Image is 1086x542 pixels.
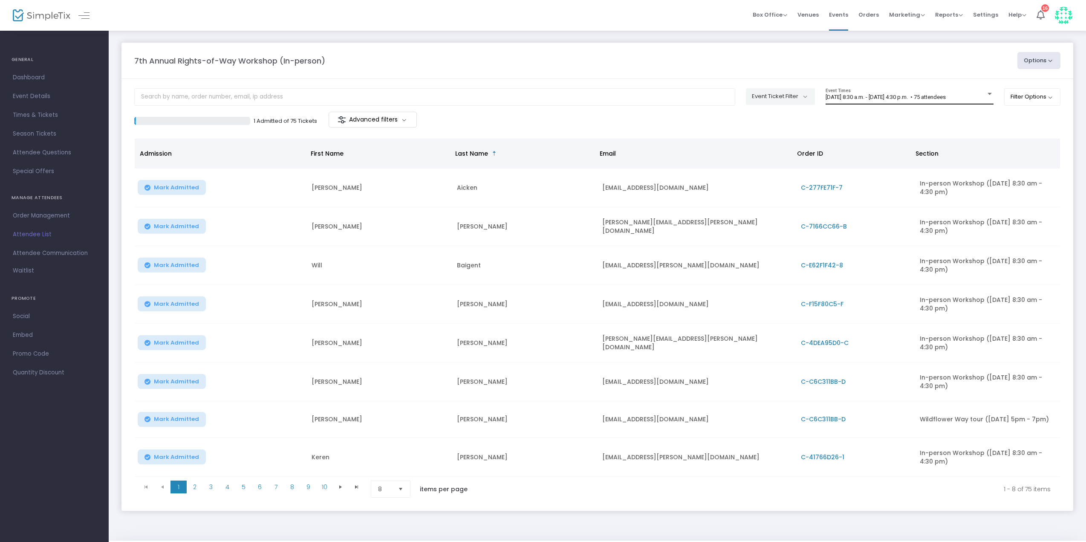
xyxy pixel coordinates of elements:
[306,168,452,207] td: [PERSON_NAME]
[13,128,96,139] span: Season Tickets
[170,481,187,493] span: Page 1
[306,438,452,477] td: Keren
[1004,88,1061,105] button: Filter Options
[915,246,1060,285] td: In-person Workshop ([DATE] 8:30 am - 4:30 pm)
[801,183,843,192] span: C-277FE71F-7
[154,378,199,385] span: Mark Admitted
[452,207,597,246] td: [PERSON_NAME]
[452,362,597,401] td: [PERSON_NAME]
[349,481,365,493] span: Go to the last page
[13,348,96,359] span: Promo Code
[452,285,597,324] td: [PERSON_NAME]
[452,168,597,207] td: Aicken
[13,229,96,240] span: Attendee List
[311,149,344,158] span: First Name
[597,362,795,401] td: [EMAIL_ADDRESS][DOMAIN_NAME]
[915,438,1060,477] td: In-person Workshop ([DATE] 8:30 am - 4:30 pm)
[452,324,597,362] td: [PERSON_NAME]
[452,401,597,438] td: [PERSON_NAME]
[485,481,1051,498] kendo-pager-info: 1 - 8 of 75 items
[235,481,251,493] span: Page 5
[138,335,206,350] button: Mark Admitted
[797,149,823,158] span: Order ID
[801,222,847,231] span: C-7166CC66-B
[420,485,468,493] label: items per page
[154,339,199,346] span: Mark Admitted
[306,324,452,362] td: [PERSON_NAME]
[597,285,795,324] td: [EMAIL_ADDRESS][DOMAIN_NAME]
[491,150,498,157] span: Sortable
[915,324,1060,362] td: In-person Workshop ([DATE] 8:30 am - 4:30 pm)
[13,311,96,322] span: Social
[138,258,206,272] button: Mark Admitted
[13,147,96,158] span: Attendee Questions
[12,290,97,307] h4: PROMOTE
[154,416,199,423] span: Mark Admitted
[203,481,219,493] span: Page 3
[915,168,1060,207] td: In-person Workshop ([DATE] 8:30 am - 4:30 pm)
[915,362,1060,401] td: In-person Workshop ([DATE] 8:30 am - 4:30 pm)
[135,139,1060,477] div: Data table
[801,453,844,461] span: C-41766D26-1
[801,415,846,423] span: C-C6C311BB-D
[753,11,787,19] span: Box Office
[935,11,963,19] span: Reports
[353,484,360,490] span: Go to the last page
[600,149,616,158] span: Email
[13,72,96,83] span: Dashboard
[915,207,1060,246] td: In-person Workshop ([DATE] 8:30 am - 4:30 pm)
[13,248,96,259] span: Attendee Communication
[801,261,843,270] span: C-E62F1F42-8
[154,184,199,191] span: Mark Admitted
[306,285,452,324] td: [PERSON_NAME]
[597,207,795,246] td: [PERSON_NAME][EMAIL_ADDRESS][PERSON_NAME][DOMAIN_NAME]
[13,367,96,378] span: Quantity Discount
[452,438,597,477] td: [PERSON_NAME]
[597,401,795,438] td: [EMAIL_ADDRESS][DOMAIN_NAME]
[138,449,206,464] button: Mark Admitted
[306,246,452,285] td: Will
[13,110,96,121] span: Times & Tickets
[12,189,97,206] h4: MANAGE ATTENDEES
[797,4,819,26] span: Venues
[597,438,795,477] td: [EMAIL_ADDRESS][PERSON_NAME][DOMAIN_NAME]
[13,330,96,341] span: Embed
[801,300,843,308] span: C-F15F80C5-F
[154,262,199,269] span: Mark Admitted
[889,11,925,19] span: Marketing
[1041,4,1049,12] div: 16
[395,481,407,497] button: Select
[138,219,206,234] button: Mark Admitted
[138,412,206,427] button: Mark Admitted
[154,454,199,461] span: Mark Admitted
[134,88,735,106] input: Search by name, order number, email, ip address
[306,362,452,401] td: [PERSON_NAME]
[306,401,452,438] td: [PERSON_NAME]
[134,55,325,67] m-panel-title: 7th Annual Rights-of-Way Workshop (In-person)
[455,149,488,158] span: Last Name
[452,246,597,285] td: Baigent
[332,481,349,493] span: Go to the next page
[219,481,235,493] span: Page 4
[916,149,939,158] span: Section
[597,246,795,285] td: [EMAIL_ADDRESS][PERSON_NAME][DOMAIN_NAME]
[378,485,391,493] span: 8
[1017,52,1061,69] button: Options
[829,4,848,26] span: Events
[138,374,206,389] button: Mark Admitted
[1008,11,1026,19] span: Help
[251,481,268,493] span: Page 6
[316,481,332,493] span: Page 10
[306,207,452,246] td: [PERSON_NAME]
[13,166,96,177] span: Special Offers
[154,301,199,307] span: Mark Admitted
[187,481,203,493] span: Page 2
[12,51,97,68] h4: GENERAL
[597,168,795,207] td: [EMAIL_ADDRESS][DOMAIN_NAME]
[801,377,846,386] span: C-C6C311BB-D
[138,296,206,311] button: Mark Admitted
[140,149,172,158] span: Admission
[13,267,34,275] span: Waitlist
[915,285,1060,324] td: In-person Workshop ([DATE] 8:30 am - 4:30 pm)
[154,223,199,230] span: Mark Admitted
